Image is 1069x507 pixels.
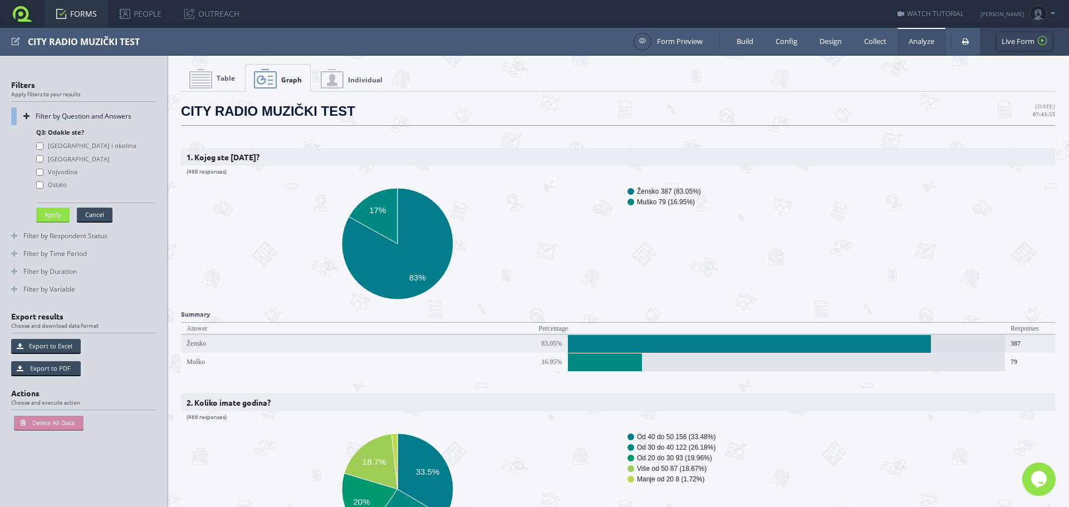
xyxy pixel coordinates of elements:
[11,361,81,375] button: Export to PDF
[245,64,311,92] a: Graph
[1005,334,1055,353] div: 387
[11,227,156,245] a: Filter by Respondent Status
[764,28,808,55] a: Config
[181,177,1047,311] svg: A chart.
[348,75,383,85] span: Individual
[11,389,167,410] h2: Actions
[354,497,370,506] text: 20%
[187,411,227,422] span: (466 responses)
[11,91,167,97] span: Apply filters to your results
[637,475,704,483] text: Manje od 20 8 (1.72%)
[538,322,568,334] div: Percentage
[181,65,243,92] a: Table
[11,81,167,102] h2: Filters
[637,454,712,462] text: Od 20 do 30 93 (19.96%)
[11,263,156,280] a: Filter by Duration
[36,155,110,164] label: [GEOGRAPHIC_DATA]
[11,322,167,328] span: Choose and download data format
[36,142,43,150] input: [GEOGRAPHIC_DATA] i okolina
[28,28,628,55] div: CITY RADIO MUZIČKI TEST
[369,205,386,215] text: 17%
[637,433,715,441] text: Od 40 do 50 156 (33.48%)
[11,312,167,333] h2: Export results
[637,465,707,472] text: Više od 50 87 (18.67%)
[11,339,81,353] button: Export to Excel
[36,168,77,177] label: Vojvodina
[362,457,386,466] text: 18.7%
[1005,353,1055,371] div: 79
[312,65,391,92] a: Individual
[11,280,156,298] a: Filter by Variable
[898,9,964,18] a: WATCH TUTORIAL
[187,166,227,177] span: (466 responses)
[637,198,695,206] text: Muško 79 (16.95%)
[1033,103,1055,117] span: [DATE]
[181,353,538,371] div: Muško
[409,273,426,282] text: 83%
[725,28,764,55] a: Build
[11,399,167,405] span: Choose and execute action
[637,187,701,195] text: Žensko 387 (83.05%)
[36,128,156,136] div: Q3: Odakle ste?
[538,334,568,353] div: 83.05%
[36,208,70,221] button: Apply
[36,169,43,176] input: Vojvodina
[77,208,112,221] button: Cancel
[36,181,67,190] label: Ostalo
[898,28,945,55] a: Analyze
[634,33,703,51] a: Form Preview
[181,148,1055,166] h2: 1. Kojeg ste [DATE]?
[637,444,715,451] text: Od 30 do 40 122 (26.18%)
[181,393,1055,411] h2: 2. Koliko imate godina?
[996,32,1053,52] a: Live Form
[181,104,355,119] span: CITY RADIO MUZIČKI TEST
[1022,462,1058,496] iframe: chat widget
[1005,322,1055,334] div: Responses
[11,107,156,125] a: Filter by Question and Answers
[181,322,538,334] div: Answer
[36,181,43,189] input: Ostalo
[36,155,43,163] input: [GEOGRAPHIC_DATA]
[11,245,156,263] a: Filter by Time Period
[416,467,440,476] text: 33.5%
[808,28,853,55] a: Design
[217,73,235,83] span: Table
[181,334,538,353] div: Žensko
[181,311,1055,318] h3: Summary
[14,416,84,430] button: Delete All Data
[538,353,568,371] div: 16.95%
[281,75,302,85] span: Graph
[1033,111,1055,117] strong: 07:43:55
[853,28,898,55] a: Collect
[11,35,20,48] span: Edit
[36,142,136,151] label: [GEOGRAPHIC_DATA] i okolina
